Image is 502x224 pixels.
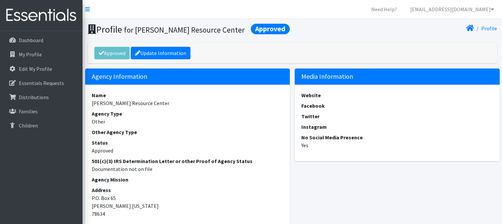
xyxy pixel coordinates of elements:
small: for [PERSON_NAME] Resource Center [124,25,245,35]
strong: Address [92,187,111,193]
dt: Website [301,91,493,99]
p: Families [19,108,38,115]
dt: Instagram [301,123,493,131]
p: Children [19,122,38,129]
p: Dashboard [19,37,43,43]
h5: Media Information [295,69,500,85]
a: Families [3,105,80,118]
dd: Other [92,118,284,126]
a: Distributions [3,91,80,104]
dt: No Social Media Presence [301,133,493,141]
dt: Facebook [301,102,493,110]
a: Edit My Profile [3,62,80,75]
address: P.O. Box 65 [PERSON_NAME] [US_STATE] 78634 [92,186,284,218]
a: Children [3,119,80,132]
p: Distributions [19,94,49,100]
p: Essentials Requests [19,80,64,86]
dt: Twitter [301,112,493,120]
a: Profile [481,25,497,32]
dt: Agency Type [92,110,284,118]
span: Approved [251,24,290,34]
dd: [PERSON_NAME] Resource Center [92,99,284,107]
a: Essentials Requests [3,76,80,90]
p: Edit My Profile [19,66,52,72]
dt: Agency Mission [92,176,284,183]
dd: Approved [92,147,284,154]
h1: Profile [88,24,290,35]
a: My Profile [3,48,80,61]
dt: Name [92,91,284,99]
a: Dashboard [3,34,80,47]
img: HumanEssentials [3,4,80,26]
dd: Yes [301,141,493,149]
a: [EMAIL_ADDRESS][DOMAIN_NAME] [405,3,499,16]
p: My Profile [19,51,42,58]
a: Need Help? [366,3,402,16]
dd: Documentation not on file [92,165,284,173]
dt: 501(c)(3) IRS Determination Letter or other Proof of Agency Status [92,157,284,165]
a: Update Information [131,47,190,59]
dt: Status [92,139,284,147]
dt: Other Agency Type [92,128,284,136]
h5: Agency Information [85,69,290,85]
